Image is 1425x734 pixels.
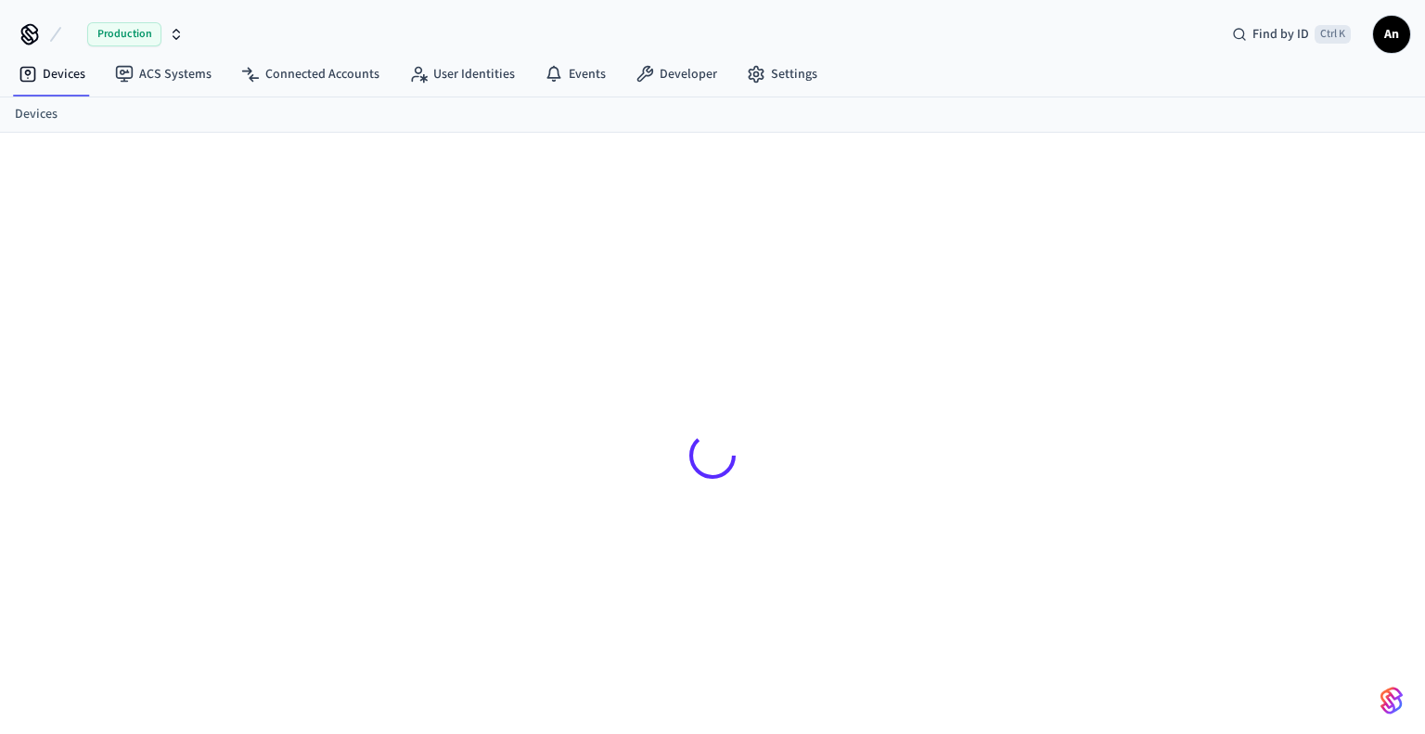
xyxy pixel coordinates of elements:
[87,22,161,46] span: Production
[394,58,530,91] a: User Identities
[1315,25,1351,44] span: Ctrl K
[100,58,226,91] a: ACS Systems
[1373,16,1410,53] button: An
[621,58,732,91] a: Developer
[15,105,58,124] a: Devices
[1217,18,1366,51] div: Find by IDCtrl K
[4,58,100,91] a: Devices
[1380,686,1403,715] img: SeamLogoGradient.69752ec5.svg
[226,58,394,91] a: Connected Accounts
[1375,18,1408,51] span: An
[1252,25,1309,44] span: Find by ID
[732,58,832,91] a: Settings
[530,58,621,91] a: Events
